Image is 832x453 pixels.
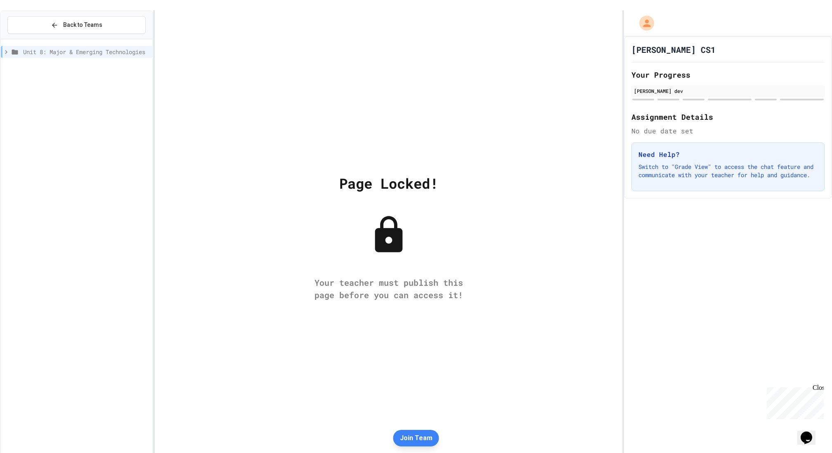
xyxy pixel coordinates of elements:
div: Page Locked! [339,173,438,194]
h2: Assignment Details [631,111,825,123]
p: Switch to "Grade View" to access the chat feature and communicate with your teacher for help and ... [638,163,818,179]
iframe: chat widget [797,420,824,445]
h3: Need Help? [638,149,818,159]
div: Chat with us now!Close [3,3,57,52]
span: Unit 8: Major & Emerging Technologies [23,47,149,56]
div: Your teacher must publish this page before you can access it! [306,276,471,301]
h2: Your Progress [631,69,825,81]
iframe: chat widget [763,384,824,419]
div: [PERSON_NAME] dev [634,87,822,95]
h1: [PERSON_NAME] CS1 [631,44,716,55]
div: No due date set [631,126,825,136]
button: Back to Teams [7,16,146,34]
div: My Account [631,14,656,33]
button: Join Team [393,430,439,446]
span: Back to Teams [63,21,102,29]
